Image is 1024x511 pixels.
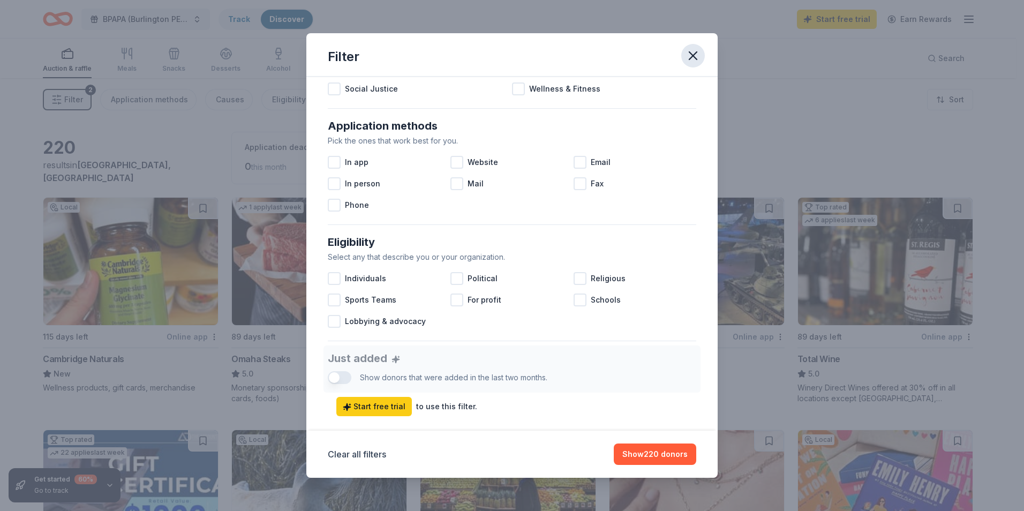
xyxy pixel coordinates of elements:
button: Show220 donors [614,444,696,465]
span: Website [468,156,498,169]
span: In app [345,156,368,169]
span: Religious [591,272,626,285]
span: Wellness & Fitness [529,82,600,95]
span: Sports Teams [345,294,396,306]
span: Email [591,156,611,169]
span: Phone [345,199,369,212]
button: Clear all filters [328,448,386,461]
div: to use this filter. [416,400,477,413]
span: Start free trial [343,400,405,413]
div: Select any that describe you or your organization. [328,251,696,264]
div: Pick the ones that work best for you. [328,134,696,147]
div: Filter [328,48,359,65]
div: Application methods [328,117,696,134]
span: Mail [468,177,484,190]
div: Eligibility [328,234,696,251]
span: Lobbying & advocacy [345,315,426,328]
span: Individuals [345,272,386,285]
span: Schools [591,294,621,306]
span: In person [345,177,380,190]
span: Social Justice [345,82,398,95]
span: Political [468,272,498,285]
a: Start free trial [336,397,412,416]
span: For profit [468,294,501,306]
span: Fax [591,177,604,190]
